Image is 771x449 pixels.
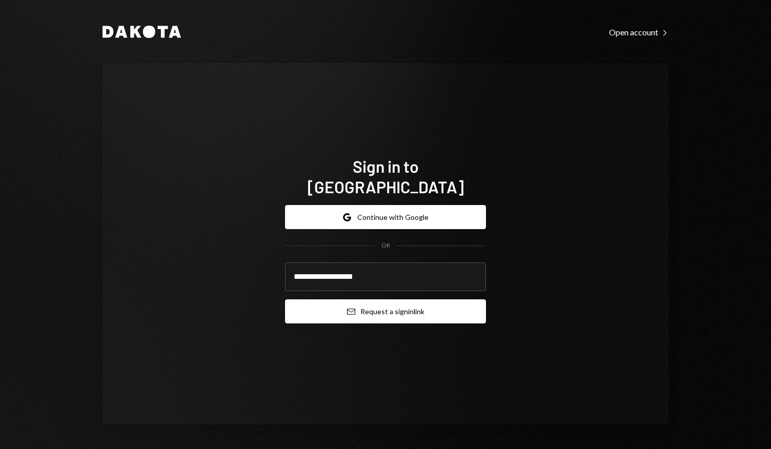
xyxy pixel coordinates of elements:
h1: Sign in to [GEOGRAPHIC_DATA] [285,156,486,197]
a: Open account [609,26,668,37]
button: Request a signinlink [285,299,486,323]
button: Continue with Google [285,205,486,229]
div: OR [381,241,390,250]
div: Open account [609,27,668,37]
